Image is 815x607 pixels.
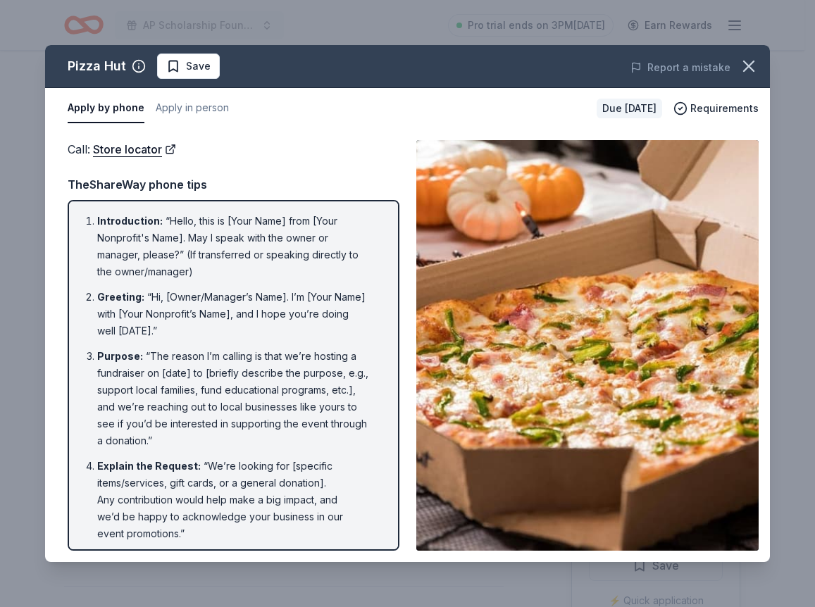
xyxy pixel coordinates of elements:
span: Purpose : [97,350,143,362]
span: Introduction : [97,215,163,227]
div: Pizza Hut [68,55,126,77]
li: “Hi, [Owner/Manager’s Name]. I’m [Your Name] with [Your Nonprofit’s Name], and I hope you’re doin... [97,289,378,339]
button: Report a mistake [630,59,730,76]
img: Image for Pizza Hut [416,140,759,551]
li: “Hello, this is [Your Name] from [Your Nonprofit's Name]. May I speak with the owner or manager, ... [97,213,378,280]
span: Save [186,58,211,75]
div: TheShareWay phone tips [68,175,399,194]
li: “We’re looking for [specific items/services, gift cards, or a general donation]. Any contribution... [97,458,378,542]
div: Call : [68,140,399,158]
button: Save [157,54,220,79]
li: “The reason I’m calling is that we’re hosting a fundraiser on [date] to [briefly describe the pur... [97,348,378,449]
button: Apply in person [156,94,229,123]
button: Requirements [673,100,759,117]
span: Explain the Request : [97,460,201,472]
span: Requirements [690,100,759,117]
span: Greeting : [97,291,144,303]
div: Due [DATE] [597,99,662,118]
a: Store locator [93,140,176,158]
button: Apply by phone [68,94,144,123]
